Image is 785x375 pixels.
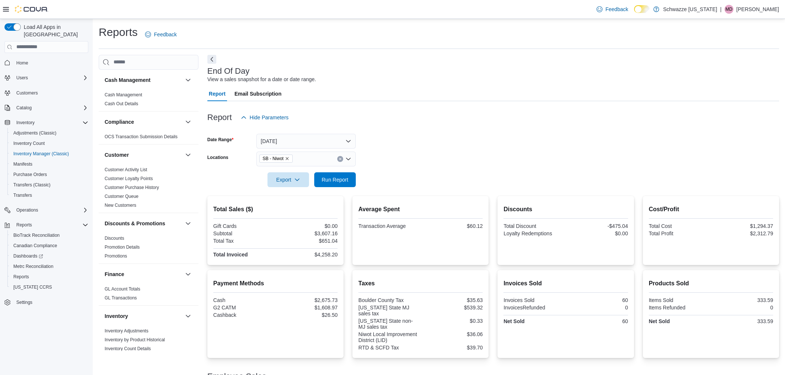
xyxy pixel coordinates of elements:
[13,232,60,238] span: BioTrack Reconciliation
[10,252,88,260] span: Dashboards
[10,191,35,200] a: Transfers
[725,5,733,14] div: Matthew Dupuis
[267,172,309,187] button: Export
[7,190,91,200] button: Transfers
[422,318,483,324] div: $0.33
[99,25,138,40] h1: Reports
[10,180,88,189] span: Transfers (Classic)
[184,270,193,279] button: Finance
[105,101,138,106] a: Cash Out Details
[13,243,57,249] span: Canadian Compliance
[207,155,229,160] label: Locations
[105,176,153,181] a: Customer Loyalty Points
[259,155,293,163] span: SB - Niwot
[10,160,88,169] span: Manifests
[105,176,153,182] span: Customer Loyalty Points
[649,279,773,288] h2: Products Sold
[10,191,88,200] span: Transfers
[105,244,140,250] span: Promotion Details
[1,205,91,215] button: Operations
[105,167,147,172] a: Customer Activity List
[184,117,193,126] button: Compliance
[7,230,91,240] button: BioTrack Reconciliation
[605,6,628,13] span: Feedback
[207,76,316,83] div: View a sales snapshot for a date or date range.
[105,337,165,342] a: Inventory by Product Historical
[16,60,28,66] span: Home
[105,193,138,199] span: Customer Queue
[16,207,38,213] span: Operations
[213,305,274,311] div: G2 CATM
[13,89,41,97] a: Customers
[21,23,88,38] span: Load All Apps in [GEOGRAPHIC_DATA]
[567,305,628,311] div: 0
[13,88,88,97] span: Customers
[358,205,483,214] h2: Average Spent
[105,203,136,208] a: New Customers
[277,312,338,318] div: $26.50
[13,253,43,259] span: Dashboards
[105,167,147,173] span: Customer Activity List
[358,318,419,330] div: [US_STATE] State non-MJ sales tax
[105,92,142,97] a: Cash Management
[105,118,134,126] h3: Compliance
[99,132,198,144] div: Compliance
[567,297,628,303] div: 60
[16,75,28,81] span: Users
[10,231,63,240] a: BioTrack Reconciliation
[10,160,35,169] a: Manifests
[358,331,419,343] div: Niwot Local Improvement District (LID)
[105,101,138,107] span: Cash Out Details
[13,118,88,127] span: Inventory
[10,149,72,158] a: Inventory Manager (Classic)
[184,219,193,228] button: Discounts & Promotions
[213,223,274,229] div: Gift Cards
[422,345,483,351] div: $39.70
[358,345,419,351] div: RTD & SCFD Tax
[13,274,29,280] span: Reports
[13,118,37,127] button: Inventory
[337,156,343,162] button: Clear input
[105,76,182,84] button: Cash Management
[10,272,32,281] a: Reports
[13,182,50,188] span: Transfers (Classic)
[105,295,137,301] a: GL Transactions
[358,297,419,303] div: Boulder County Tax
[105,346,151,352] span: Inventory Count Details
[13,151,69,157] span: Inventory Manager (Classic)
[207,113,232,122] h3: Report
[207,55,216,64] button: Next
[13,73,31,82] button: Users
[105,271,124,278] h3: Finance
[105,253,127,259] span: Promotions
[7,240,91,251] button: Canadian Compliance
[105,328,148,333] a: Inventory Adjustments
[105,271,182,278] button: Finance
[263,155,284,162] span: SB - Niwot
[13,220,88,229] span: Reports
[7,272,91,282] button: Reports
[213,312,274,318] div: Cashback
[238,110,292,125] button: Hide Parameters
[105,134,178,139] a: OCS Transaction Submission Details
[7,138,91,149] button: Inventory Count
[10,241,60,250] a: Canadian Compliance
[1,297,91,308] button: Settings
[15,6,48,13] img: Cova
[213,279,338,288] h2: Payment Methods
[726,5,733,14] span: MD
[142,27,180,42] a: Feedback
[10,139,48,148] a: Inventory Count
[99,90,198,111] div: Cash Management
[567,230,628,236] div: $0.00
[503,279,628,288] h2: Invoices Sold
[422,331,483,337] div: $36.06
[105,134,178,140] span: OCS Transaction Submission Details
[154,31,177,38] span: Feedback
[358,279,483,288] h2: Taxes
[13,58,88,67] span: Home
[277,238,338,244] div: $651.04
